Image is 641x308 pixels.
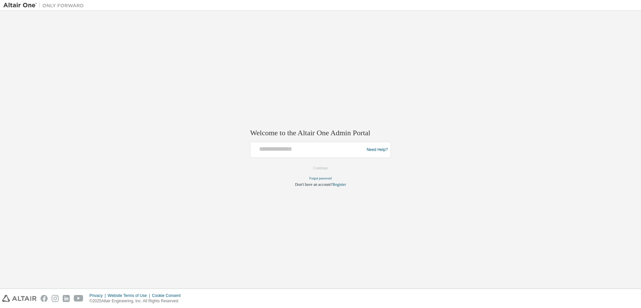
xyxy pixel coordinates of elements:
div: Website Terms of Use [108,293,152,298]
img: linkedin.svg [63,295,70,302]
p: © 2025 Altair Engineering, Inc. All Rights Reserved. [90,298,185,304]
span: Don't have an account? [295,182,333,187]
a: Forgot password [309,177,332,180]
div: Privacy [90,293,108,298]
img: facebook.svg [41,295,48,302]
img: youtube.svg [74,295,83,302]
img: Altair One [3,2,87,9]
img: instagram.svg [52,295,59,302]
a: Register [333,182,346,187]
h2: Welcome to the Altair One Admin Portal [250,128,391,138]
div: Cookie Consent [152,293,184,298]
img: altair_logo.svg [2,295,37,302]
